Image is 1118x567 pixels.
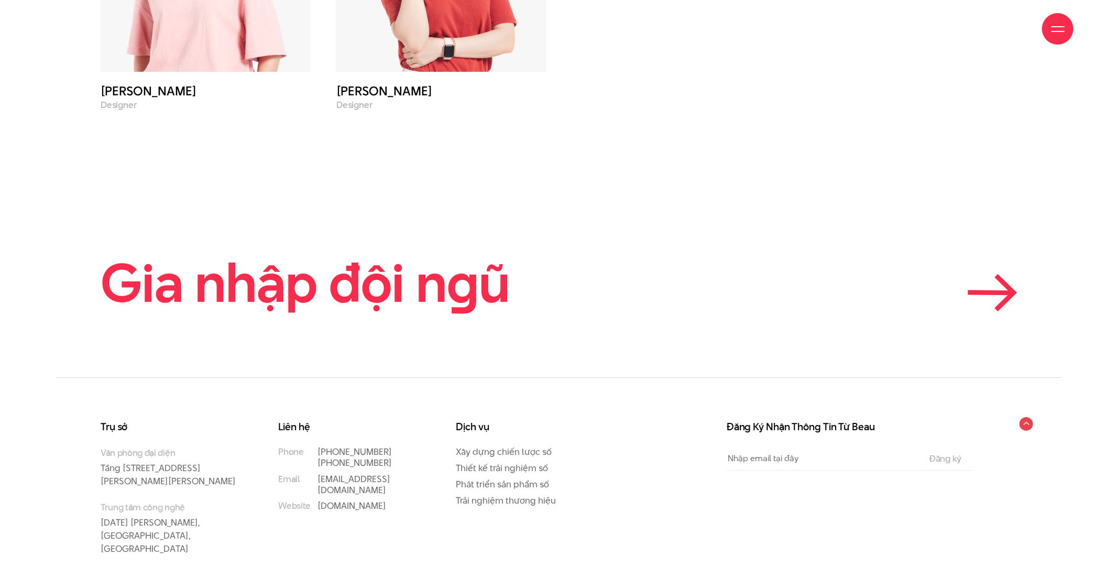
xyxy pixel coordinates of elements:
[101,254,510,311] h2: Gia nhập đội n ũ
[456,422,592,432] h3: Dịch vụ
[926,454,964,463] input: Đăng ký
[101,446,236,459] small: Văn phòng đại diện
[101,422,236,432] h3: Trụ sở
[101,254,1017,311] a: Gia nhập đội ngũ
[336,85,546,97] h3: [PERSON_NAME]
[278,446,303,457] small: Phone
[101,100,310,110] p: Designer
[101,446,236,488] p: Tầng [STREET_ADDRESS][PERSON_NAME][PERSON_NAME]
[278,500,311,511] small: Website
[317,473,390,496] a: [EMAIL_ADDRESS][DOMAIN_NAME]
[317,445,392,458] a: [PHONE_NUMBER]
[278,474,300,485] small: Email
[456,445,552,458] a: Xây dựng chiến lược số
[336,100,546,110] p: Designer
[456,494,556,507] a: Trải nghiệm thương hiệu
[101,85,310,97] h3: [PERSON_NAME]
[456,478,550,490] a: Phát triển sản phẩm số
[317,499,386,512] a: [DOMAIN_NAME]
[727,422,973,432] h3: Đăng Ký Nhận Thông Tin Từ Beau
[456,462,549,474] a: Thiết kế trải nghiệm số
[727,446,918,470] input: Nhập email tại đây
[317,456,392,469] a: [PHONE_NUMBER]
[101,501,236,514] small: Trung tâm công nghệ
[278,422,414,432] h3: Liên hệ
[101,501,236,555] p: [DATE] [PERSON_NAME], [GEOGRAPHIC_DATA], [GEOGRAPHIC_DATA]
[447,245,479,320] en: g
